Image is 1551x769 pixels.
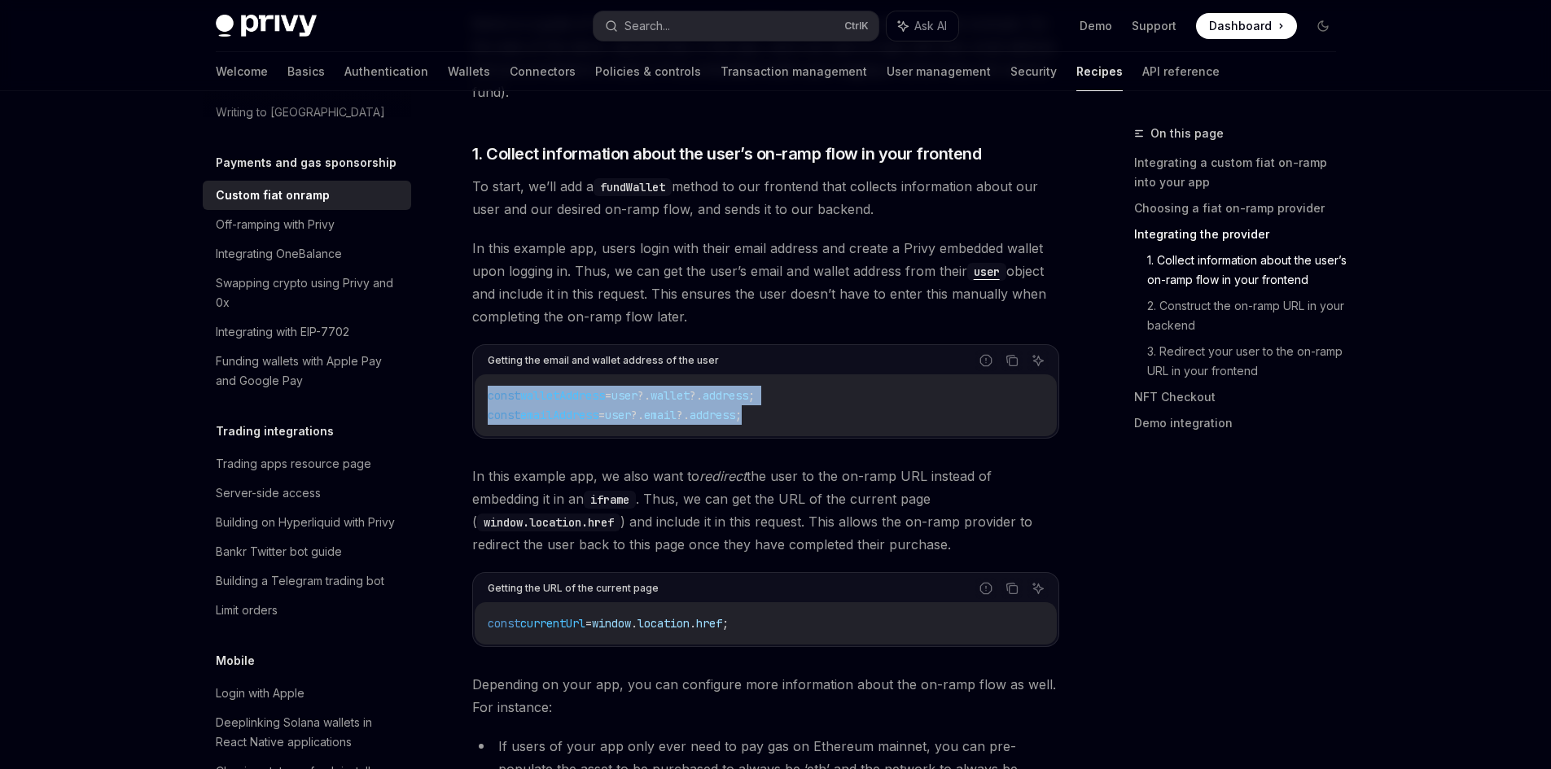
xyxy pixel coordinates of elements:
[203,239,411,269] a: Integrating OneBalance
[203,537,411,566] a: Bankr Twitter bot guide
[203,449,411,478] a: Trading apps resource page
[1142,52,1220,91] a: API reference
[344,52,428,91] a: Authentication
[472,465,1059,556] span: In this example app, we also want to the user to the on-ramp URL instead of embedding it in an . ...
[592,616,631,631] span: window
[472,175,1059,221] span: To start, we’ll add a method to our frontend that collects information about our user and our des...
[696,616,722,631] span: href
[595,52,701,91] a: Policies & controls
[624,16,670,36] div: Search...
[472,673,1059,719] span: Depending on your app, you can configure more information about the on-ramp flow as well. For ins...
[203,596,411,625] a: Limit orders
[520,616,585,631] span: currentUrl
[975,578,997,599] button: Report incorrect code
[1209,18,1272,34] span: Dashboard
[488,578,659,599] div: Getting the URL of the current page
[887,52,991,91] a: User management
[631,408,644,422] span: ?.
[203,269,411,317] a: Swapping crypto using Privy and 0x
[735,408,742,422] span: ;
[598,408,605,422] span: =
[722,616,729,631] span: ;
[1134,410,1349,436] a: Demo integration
[488,616,520,631] span: const
[1147,293,1349,339] a: 2. Construct the on-ramp URL in your backend
[216,571,384,591] div: Building a Telegram trading bot
[1134,150,1349,195] a: Integrating a custom fiat on-ramp into your app
[605,388,611,403] span: =
[203,210,411,239] a: Off-ramping with Privy
[216,153,397,173] h5: Payments and gas sponsorship
[1196,13,1297,39] a: Dashboard
[1076,52,1123,91] a: Recipes
[967,263,1006,281] code: user
[520,388,605,403] span: walletAddress
[216,215,335,234] div: Off-ramping with Privy
[1132,18,1176,34] a: Support
[585,616,592,631] span: =
[584,491,636,509] code: iframe
[690,388,703,403] span: ?.
[477,513,620,531] code: window.location.href
[651,388,690,403] span: wallet
[472,142,982,165] span: 1. Collect information about the user’s on-ramp flow in your frontend
[721,52,867,91] a: Transaction management
[605,408,631,422] span: user
[216,513,395,532] div: Building on Hyperliquid with Privy
[1134,384,1349,410] a: NFT Checkout
[216,483,321,503] div: Server-side access
[975,350,997,371] button: Report incorrect code
[637,616,690,631] span: location
[594,11,878,41] button: Search...CtrlK
[1010,52,1057,91] a: Security
[914,18,947,34] span: Ask AI
[203,478,411,508] a: Server-side access
[611,388,637,403] span: user
[216,186,330,205] div: Custom fiat onramp
[699,468,747,484] em: redirect
[488,388,520,403] span: const
[216,352,401,391] div: Funding wallets with Apple Pay and Google Pay
[1310,13,1336,39] button: Toggle dark mode
[203,508,411,537] a: Building on Hyperliquid with Privy
[1027,350,1049,371] button: Ask AI
[677,408,690,422] span: ?.
[203,347,411,395] a: Funding wallets with Apple Pay and Google Pay
[1147,247,1349,293] a: 1. Collect information about the user’s on-ramp flow in your frontend
[216,651,255,671] h5: Mobile
[216,52,268,91] a: Welcome
[1134,195,1349,221] a: Choosing a fiat on-ramp provider
[216,244,342,264] div: Integrating OneBalance
[203,708,411,757] a: Deeplinking Solana wallets in React Native applications
[690,408,735,422] span: address
[216,273,401,312] div: Swapping crypto using Privy and 0x
[1134,221,1349,247] a: Integrating the provider
[216,684,305,703] div: Login with Apple
[1027,578,1049,599] button: Ask AI
[844,20,869,33] span: Ctrl K
[520,408,598,422] span: emailAddress
[216,542,342,561] div: Bankr Twitter bot guide
[203,679,411,708] a: Login with Apple
[887,11,958,41] button: Ask AI
[216,454,371,474] div: Trading apps resource page
[1147,339,1349,384] a: 3. Redirect your user to the on-ramp URL in your frontend
[287,52,325,91] a: Basics
[1150,124,1224,143] span: On this page
[1001,350,1023,371] button: Copy the contents from the code block
[510,52,576,91] a: Connectors
[216,713,401,752] div: Deeplinking Solana wallets in React Native applications
[637,388,651,403] span: ?.
[216,322,349,342] div: Integrating with EIP-7702
[594,178,672,196] code: fundWallet
[216,15,317,37] img: dark logo
[644,408,677,422] span: email
[216,601,278,620] div: Limit orders
[203,566,411,596] a: Building a Telegram trading bot
[472,237,1059,328] span: In this example app, users login with their email address and create a Privy embedded wallet upon...
[1001,578,1023,599] button: Copy the contents from the code block
[748,388,755,403] span: ;
[703,388,748,403] span: address
[488,350,719,371] div: Getting the email and wallet address of the user
[631,616,637,631] span: .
